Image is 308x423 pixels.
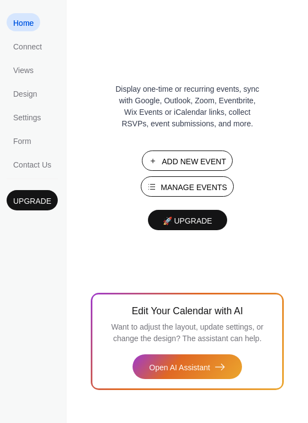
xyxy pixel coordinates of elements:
[13,65,34,76] span: Views
[7,108,48,126] a: Settings
[13,18,34,29] span: Home
[7,37,48,55] a: Connect
[113,84,262,130] span: Display one-time or recurring events, sync with Google, Outlook, Zoom, Eventbrite, Wix Events or ...
[13,41,42,53] span: Connect
[162,156,226,168] span: Add New Event
[7,60,40,79] a: Views
[131,303,243,319] span: Edit Your Calendar with AI
[7,13,40,31] a: Home
[7,190,58,210] button: Upgrade
[13,136,31,147] span: Form
[7,131,38,149] a: Form
[111,322,263,343] span: Want to adjust the layout, update settings, or change the design? The assistant can help.
[149,362,210,374] span: Open AI Assistant
[161,182,227,193] span: Manage Events
[13,112,41,124] span: Settings
[141,176,234,197] button: Manage Events
[7,155,58,173] a: Contact Us
[13,159,51,171] span: Contact Us
[7,84,44,102] a: Design
[142,151,233,171] button: Add New Event
[133,354,242,379] button: Open AI Assistant
[155,216,221,225] span: 🚀 Upgrade
[13,196,51,207] span: Upgrade
[148,210,227,230] button: 🚀 Upgrade
[13,88,37,100] span: Design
